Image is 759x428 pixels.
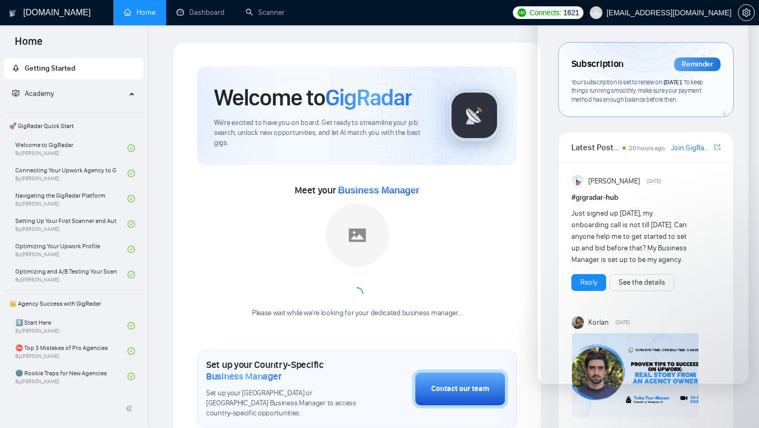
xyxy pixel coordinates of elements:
[128,144,135,152] span: check-circle
[6,34,51,56] span: Home
[15,162,128,185] a: Connecting Your Upwork Agency to GigRadarBy[PERSON_NAME]
[15,339,128,363] a: ⛔ Top 3 Mistakes of Pro AgenciesBy[PERSON_NAME]
[25,89,54,98] span: Academy
[738,8,754,17] span: setting
[592,9,600,16] span: user
[325,83,412,112] span: GigRadar
[5,293,142,314] span: 👑 Agency Success with GigRadar
[12,90,20,97] span: fund-projection-screen
[206,359,359,382] h1: Set up your Country-Specific
[128,170,135,177] span: check-circle
[125,403,136,414] span: double-left
[5,115,142,137] span: 🚀 GigRadar Quick Start
[431,383,489,395] div: Contact our team
[124,8,155,17] a: homeHome
[326,203,389,267] img: placeholder.png
[128,195,135,202] span: check-circle
[12,64,20,72] span: rocket
[214,83,412,112] h1: Welcome to
[128,373,135,380] span: check-circle
[15,314,128,337] a: 1️⃣ Start HereBy[PERSON_NAME]
[295,184,419,196] span: Meet your
[25,64,75,73] span: Getting Started
[128,322,135,329] span: check-circle
[723,392,748,417] iframe: Intercom live chat
[529,7,561,18] span: Connects:
[214,118,431,148] span: We're excited to have you on board. Get ready to streamline your job search, unlock new opportuni...
[15,238,128,261] a: Optimizing Your Upwork ProfileBy[PERSON_NAME]
[738,8,755,17] a: setting
[4,58,143,79] li: Getting Started
[246,8,285,17] a: searchScanner
[518,8,526,17] img: upwork-logo.png
[128,347,135,355] span: check-circle
[246,308,469,318] div: Please wait while we're looking for your dedicated business manager...
[177,8,225,17] a: dashboardDashboard
[15,137,128,160] a: Welcome to GigRadarBy[PERSON_NAME]
[128,246,135,253] span: check-circle
[538,13,748,384] iframe: Intercom live chat
[412,369,508,408] button: Contact our team
[15,263,128,286] a: Optimizing and A/B Testing Your Scanner for Better ResultsBy[PERSON_NAME]
[9,5,16,22] img: logo
[448,89,501,142] img: gigradar-logo.png
[128,271,135,278] span: check-circle
[348,285,366,303] span: loading
[15,187,128,210] a: Navigating the GigRadar PlatformBy[PERSON_NAME]
[338,185,419,196] span: Business Manager
[15,212,128,236] a: Setting Up Your First Scanner and Auto-BidderBy[PERSON_NAME]
[206,371,281,382] span: Business Manager
[206,388,359,419] span: Set up your [GEOGRAPHIC_DATA] or [GEOGRAPHIC_DATA] Business Manager to access country-specific op...
[563,7,579,18] span: 1621
[12,89,54,98] span: Academy
[15,365,128,388] a: 🌚 Rookie Traps for New AgenciesBy[PERSON_NAME]
[738,4,755,21] button: setting
[128,220,135,228] span: check-circle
